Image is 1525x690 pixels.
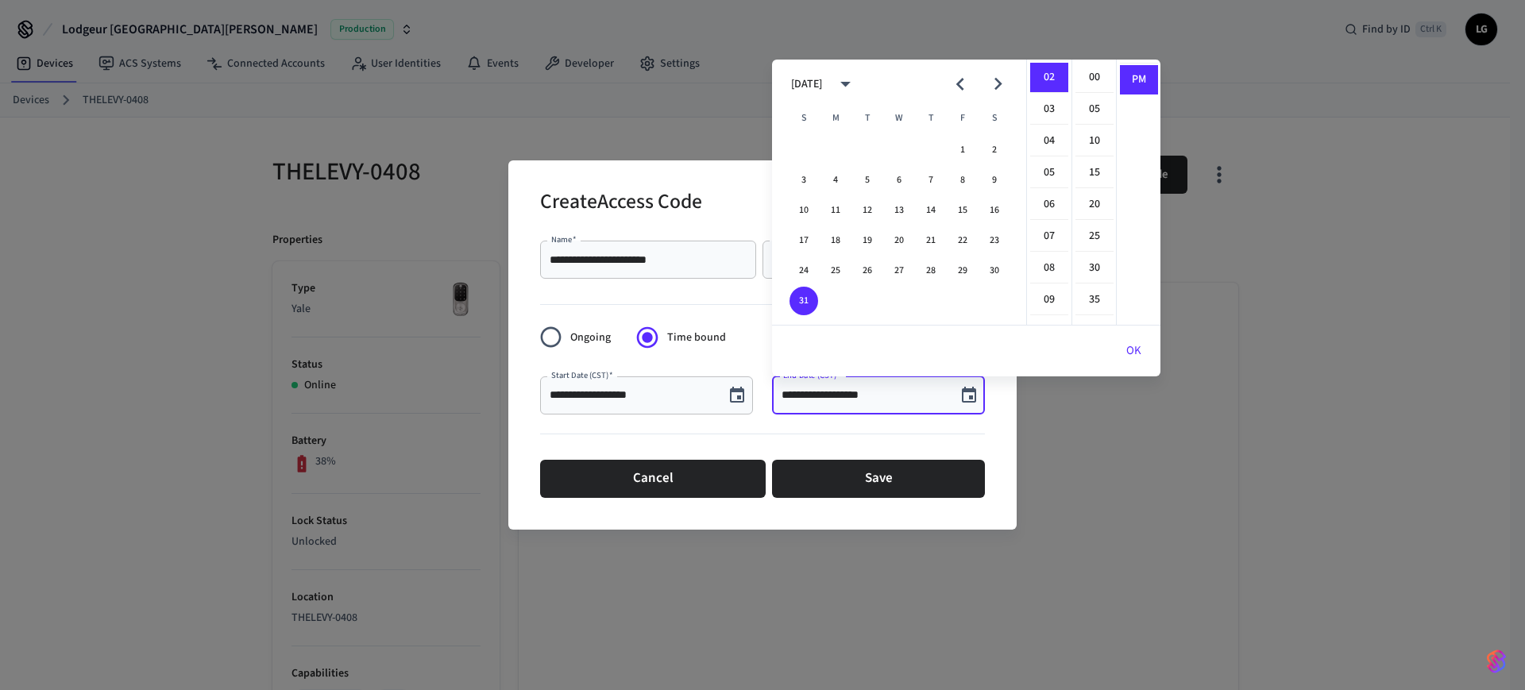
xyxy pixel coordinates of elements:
[570,330,611,346] span: Ongoing
[790,166,818,195] button: 3
[1030,285,1068,315] li: 9 hours
[980,196,1009,225] button: 16
[1120,65,1158,94] li: PM
[979,65,1017,102] button: Next month
[1075,126,1114,156] li: 10 minutes
[551,369,612,381] label: Start Date (CST)
[885,256,913,285] button: 27
[1030,190,1068,220] li: 6 hours
[1030,317,1068,347] li: 10 hours
[885,226,913,255] button: 20
[980,102,1009,134] span: Saturday
[948,226,977,255] button: 22
[1075,317,1114,347] li: 40 minutes
[821,256,850,285] button: 25
[853,166,882,195] button: 5
[1030,63,1068,93] li: 2 hours
[917,196,945,225] button: 14
[980,226,1009,255] button: 23
[790,196,818,225] button: 10
[1075,285,1114,315] li: 35 minutes
[1107,332,1160,370] button: OK
[783,369,840,381] label: End Date (CST)
[853,226,882,255] button: 19
[948,136,977,164] button: 1
[1075,63,1114,93] li: 0 minutes
[1030,158,1068,188] li: 5 hours
[667,330,726,346] span: Time bound
[853,102,882,134] span: Tuesday
[948,256,977,285] button: 29
[791,76,822,93] div: [DATE]
[941,65,979,102] button: Previous month
[1075,253,1114,283] li: 30 minutes
[1030,94,1068,125] li: 3 hours
[821,226,850,255] button: 18
[1075,222,1114,252] li: 25 minutes
[790,256,818,285] button: 24
[1071,60,1116,325] ul: Select minutes
[1116,60,1160,325] ul: Select meridiem
[790,287,818,315] button: 31
[980,136,1009,164] button: 2
[821,196,850,225] button: 11
[980,256,1009,285] button: 30
[551,233,577,245] label: Name
[948,196,977,225] button: 15
[721,380,753,411] button: Choose date, selected date is Aug 31, 2025
[853,256,882,285] button: 26
[1030,253,1068,283] li: 8 hours
[1075,94,1114,125] li: 5 minutes
[772,460,985,498] button: Save
[1030,126,1068,156] li: 4 hours
[540,460,766,498] button: Cancel
[948,166,977,195] button: 8
[885,102,913,134] span: Wednesday
[917,166,945,195] button: 7
[917,256,945,285] button: 28
[1075,190,1114,220] li: 20 minutes
[1027,60,1071,325] ul: Select hours
[885,196,913,225] button: 13
[1075,158,1114,188] li: 15 minutes
[980,166,1009,195] button: 9
[1030,222,1068,252] li: 7 hours
[790,226,818,255] button: 17
[953,380,985,411] button: Choose date, selected date is Aug 31, 2025
[885,166,913,195] button: 6
[1487,649,1506,674] img: SeamLogoGradient.69752ec5.svg
[821,166,850,195] button: 4
[948,102,977,134] span: Friday
[917,102,945,134] span: Thursday
[821,102,850,134] span: Monday
[853,196,882,225] button: 12
[917,226,945,255] button: 21
[827,65,864,102] button: calendar view is open, switch to year view
[790,102,818,134] span: Sunday
[540,179,702,228] h2: Create Access Code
